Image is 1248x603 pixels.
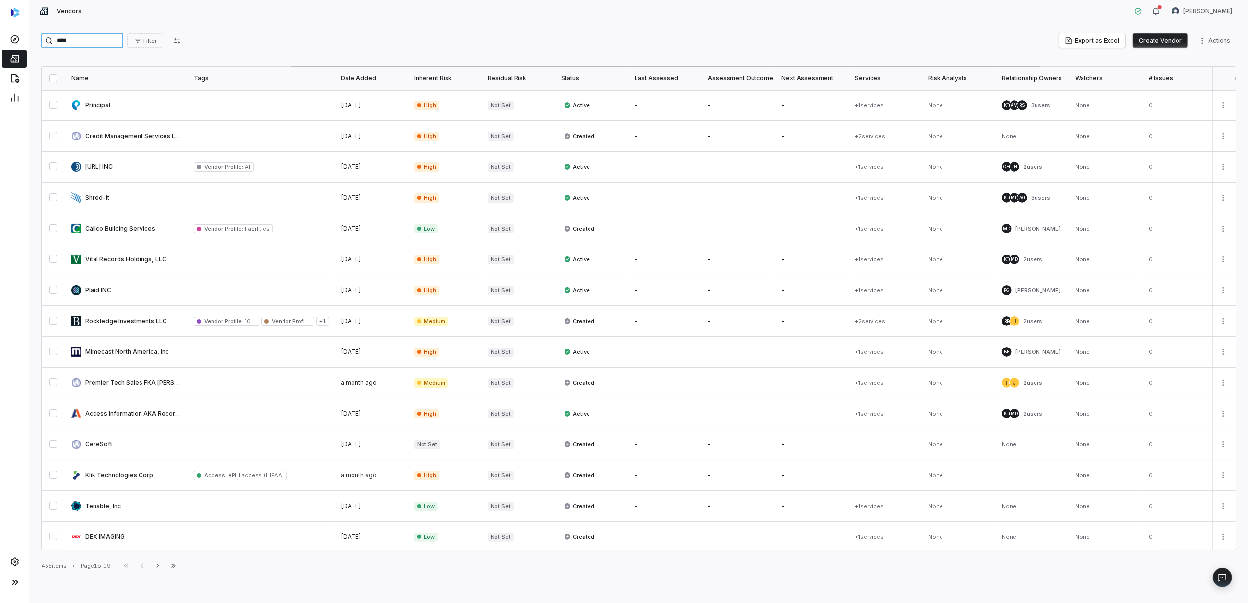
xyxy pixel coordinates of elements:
span: AI [243,163,250,170]
td: - [702,398,776,429]
td: - [702,337,776,368]
span: + 1 [316,317,329,326]
button: More actions [1215,98,1231,113]
button: More actions [1215,375,1231,390]
span: 3 users [1031,194,1050,201]
span: CH [1002,162,1012,172]
span: Active [564,194,590,202]
span: 1099 Employee - Consultant (DO NOT ASSESS) [243,318,374,325]
span: + 1 services [855,225,884,232]
span: Active [564,410,590,417]
div: Services [855,74,917,82]
td: - [702,275,776,306]
td: - [629,337,702,368]
span: Not Set [488,132,514,141]
span: Not Set [488,162,514,172]
td: - [629,398,702,429]
div: Name [71,74,182,82]
button: More actions [1215,190,1231,205]
button: More actions [1215,252,1231,267]
span: Active [564,255,590,263]
div: Watchers [1075,74,1137,82]
span: [DATE] [341,255,361,263]
td: - [776,306,849,337]
span: + 1 services [855,194,884,202]
span: [DATE] [341,225,361,232]
span: [PERSON_NAME] [1183,7,1232,15]
span: KT [1002,100,1012,110]
td: - [776,491,849,522]
div: Inherent Risk [414,74,476,82]
td: - [702,213,776,244]
span: Low [414,533,438,542]
span: [DATE] [341,533,361,540]
span: Active [564,101,590,109]
span: a month ago [341,471,377,479]
span: [DATE] [341,194,361,201]
span: Not Set [488,471,514,480]
span: + 1 services [855,533,884,541]
td: - [776,183,849,213]
span: Created [564,471,594,479]
button: More actions [1196,33,1236,48]
span: Created [564,225,594,232]
span: 2 users [1023,318,1042,325]
button: More actions [1215,499,1231,513]
span: Created [564,533,594,541]
span: Not Set [414,440,440,449]
td: - [629,275,702,306]
div: Page 1 of 19 [81,562,111,570]
span: Created [564,502,594,510]
div: Residual Risk [488,74,549,82]
span: + 1 services [855,410,884,417]
span: Not Set [488,533,514,542]
button: More actions [1215,345,1231,359]
td: - [776,90,849,121]
span: Created [564,317,594,325]
span: High [414,255,439,264]
button: More actions [1215,129,1231,143]
span: Vendor Profile : [204,318,243,325]
span: [DATE] [341,348,361,355]
span: [DATE] [341,286,361,294]
td: - [776,213,849,244]
span: Not Set [488,440,514,449]
td: - [702,306,776,337]
button: More actions [1215,530,1231,544]
div: 455 items [41,562,67,570]
span: 2 users [1023,163,1042,170]
span: + 2 services [855,318,885,325]
td: - [702,90,776,121]
span: PG [1002,285,1012,295]
span: Not Set [488,502,514,511]
td: - [629,213,702,244]
span: j [1010,378,1019,388]
span: + 1 services [855,503,884,510]
div: Risk Analysts [928,74,990,82]
td: - [629,306,702,337]
button: More actions [1215,160,1231,174]
span: [DATE] [341,410,361,417]
span: Medium [414,317,448,326]
span: Not Set [488,101,514,110]
span: Not Set [488,224,514,233]
span: 2 users [1023,379,1042,386]
span: Access : [204,472,227,479]
span: Created [564,379,594,387]
span: + 2 services [855,133,885,140]
span: + 1 services [855,348,884,356]
span: Not Set [488,286,514,295]
span: ePHI access (HIPAA) [227,472,284,479]
span: High [414,162,439,172]
button: More actions [1215,437,1231,452]
span: [DATE] [341,101,361,109]
span: Low [414,502,438,511]
span: Not Set [488,348,514,357]
td: - [776,398,849,429]
td: - [702,152,776,183]
td: - [702,244,776,275]
div: Assessment Outcome [708,74,770,82]
span: High [414,286,439,295]
button: More actions [1215,283,1231,298]
img: Brian Anderson avatar [1172,7,1179,15]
